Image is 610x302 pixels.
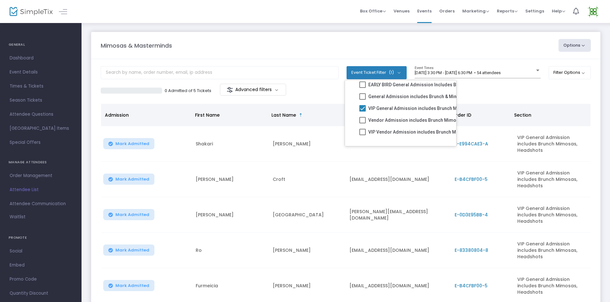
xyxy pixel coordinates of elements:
[10,96,72,105] span: Season Tickets
[115,177,149,182] span: Mark Admitted
[115,248,149,253] span: Mark Admitted
[455,141,488,147] span: E-E994CAE3-A
[455,247,488,253] span: E-83380804-8
[513,162,590,197] td: VIP General Admission includes Brunch Mimosas, Headshots
[271,112,296,118] span: Last Name
[462,8,489,14] span: Marketing
[455,283,488,289] span: E-B4CFBF00-5
[549,66,591,79] button: Filter Options
[368,105,498,112] span: VIP General Admission includes Brunch Mimosas, Headshots
[101,66,339,79] input: Search by name, order number, email, ip address
[10,200,72,208] span: Attendee Communication
[559,39,591,52] button: Options
[165,88,211,94] p: 0 Admitted of 5 Tickets
[360,8,386,14] span: Box Office
[389,70,394,75] span: (1)
[101,41,172,50] m-panel-title: Mimosas & Masterminds
[103,138,154,149] button: Mark Admitted
[513,126,590,162] td: VIP General Admission includes Brunch Mimosas, Headshots
[513,233,590,268] td: VIP General Admission includes Brunch Mimosas, Headshots
[497,8,518,14] span: Reports
[10,247,72,255] span: Social
[368,128,536,136] span: VIP Vendor Admission includes Brunch Mimosas, Vendor Table With Headshots
[192,233,269,268] td: Ro
[415,70,501,75] span: [DATE] 3:30 PM - [DATE] 6:30 PM • 54 attendees
[455,212,488,218] span: E-0D3E95BB-4
[368,116,494,124] span: Vendor Admission includes Brunch Mimosas, Vendor Table
[552,8,565,14] span: Help
[103,174,154,185] button: Mark Admitted
[455,176,488,182] span: E-B4CFBF00-5
[514,112,531,118] span: Section
[192,126,269,162] td: Shakari
[394,3,410,19] span: Venues
[10,110,72,119] span: Attendee Questions
[525,3,544,19] span: Settings
[452,112,471,118] span: Order ID
[10,261,72,269] span: Embed
[10,289,72,298] span: Quantity Discount
[10,172,72,180] span: Order Management
[346,162,450,197] td: [EMAIL_ADDRESS][DOMAIN_NAME]
[105,112,129,118] span: Admission
[10,124,72,133] span: [GEOGRAPHIC_DATA] Items
[346,233,450,268] td: [EMAIL_ADDRESS][DOMAIN_NAME]
[192,197,269,233] td: [PERSON_NAME]
[103,280,154,291] button: Mark Admitted
[10,138,72,147] span: Special Offers
[103,244,154,256] button: Mark Admitted
[347,66,407,79] button: Event Ticket Filter(1)
[10,214,26,220] span: Waitlist
[10,54,72,62] span: Dashboard
[115,212,149,217] span: Mark Admitted
[368,81,493,89] span: EARLY BIRD General Admission Includes Brunch & Mimosas
[9,231,73,244] h4: PROMOTE
[195,112,220,118] span: First Name
[227,87,233,93] img: filter
[115,141,149,146] span: Mark Admitted
[9,38,73,51] h4: GENERAL
[192,162,269,197] td: [PERSON_NAME]
[298,112,303,118] span: Sortable
[269,162,346,197] td: Croft
[513,197,590,233] td: VIP General Admission includes Brunch Mimosas, Headshots
[103,209,154,220] button: Mark Admitted
[269,233,346,268] td: [PERSON_NAME]
[417,3,432,19] span: Events
[10,186,72,194] span: Attendee List
[10,275,72,283] span: Promo Code
[10,68,72,76] span: Event Details
[269,197,346,233] td: [GEOGRAPHIC_DATA]
[346,197,450,233] td: [PERSON_NAME][EMAIL_ADDRESS][DOMAIN_NAME]
[368,93,469,100] span: General Admission includes Brunch & Mimosas
[9,156,73,169] h4: MANAGE ATTENDEES
[10,82,72,90] span: Times & Tickets
[439,3,455,19] span: Orders
[115,283,149,288] span: Mark Admitted
[269,126,346,162] td: [PERSON_NAME]
[220,84,286,96] m-button: Advanced filters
